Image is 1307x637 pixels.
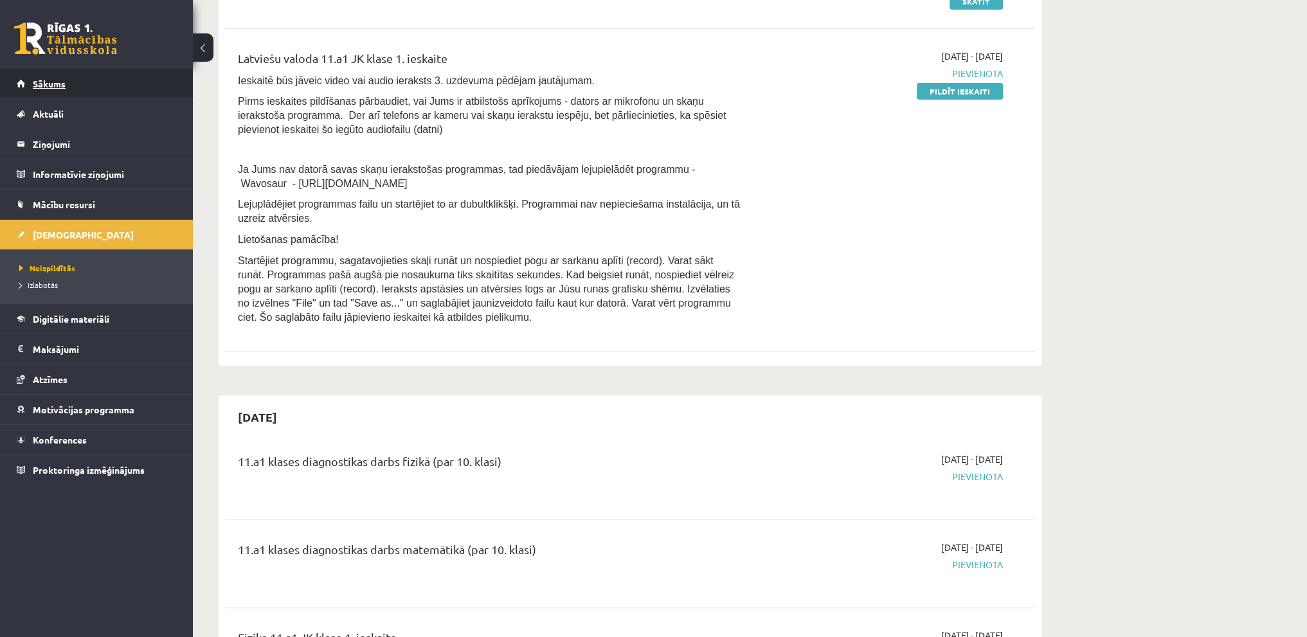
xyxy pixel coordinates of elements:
a: Aktuāli [17,99,177,129]
span: Konferences [33,434,87,445]
a: Maksājumi [17,334,177,364]
span: Aktuāli [33,108,64,120]
a: Mācību resursi [17,190,177,219]
span: [DEMOGRAPHIC_DATA] [33,229,134,240]
a: Konferences [17,425,177,454]
legend: Ziņojumi [33,129,177,159]
span: Ja Jums nav datorā savas skaņu ierakstošas programmas, tad piedāvājam lejupielādēt programmu - Wa... [238,164,695,189]
legend: Maksājumi [33,334,177,364]
span: Sākums [33,78,66,89]
span: Lietošanas pamācība! [238,234,339,245]
span: Proktoringa izmēģinājums [33,464,145,476]
a: Izlabotās [19,279,180,291]
span: Digitālie materiāli [33,313,109,325]
span: Ieskaitē būs jāveic video vai audio ieraksts 3. uzdevuma pēdējam jautājumam. [238,75,595,86]
div: 11.a1 klases diagnostikas darbs matemātikā (par 10. klasi) [238,541,741,564]
span: [DATE] - [DATE] [941,453,1003,466]
div: 11.a1 klases diagnostikas darbs fizikā (par 10. klasi) [238,453,741,476]
span: Mācību resursi [33,199,95,210]
a: Atzīmes [17,364,177,394]
span: Lejuplādējiet programmas failu un startējiet to ar dubultklikšķi. Programmai nav nepieciešama ins... [238,199,740,224]
span: Pirms ieskaites pildīšanas pārbaudiet, vai Jums ir atbilstošs aprīkojums - dators ar mikrofonu un... [238,96,726,135]
a: Ziņojumi [17,129,177,159]
a: Pildīt ieskaiti [917,83,1003,100]
a: Proktoringa izmēģinājums [17,455,177,485]
div: Latviešu valoda 11.a1 JK klase 1. ieskaite [238,49,741,73]
a: Rīgas 1. Tālmācības vidusskola [14,22,117,55]
a: Informatīvie ziņojumi [17,159,177,189]
span: Atzīmes [33,373,68,385]
h2: [DATE] [225,402,290,432]
span: Startējiet programmu, sagatavojieties skaļi runāt un nospiediet pogu ar sarkanu aplīti (record). ... [238,255,734,323]
span: Neizpildītās [19,263,75,273]
a: [DEMOGRAPHIC_DATA] [17,220,177,249]
legend: Informatīvie ziņojumi [33,159,177,189]
span: [DATE] - [DATE] [941,49,1003,63]
a: Digitālie materiāli [17,304,177,334]
span: [DATE] - [DATE] [941,541,1003,554]
a: Sākums [17,69,177,98]
a: Motivācijas programma [17,395,177,424]
span: Pievienota [761,67,1003,80]
a: Neizpildītās [19,262,180,274]
span: Izlabotās [19,280,58,290]
span: Pievienota [761,470,1003,483]
span: Motivācijas programma [33,404,134,415]
span: Pievienota [761,558,1003,571]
